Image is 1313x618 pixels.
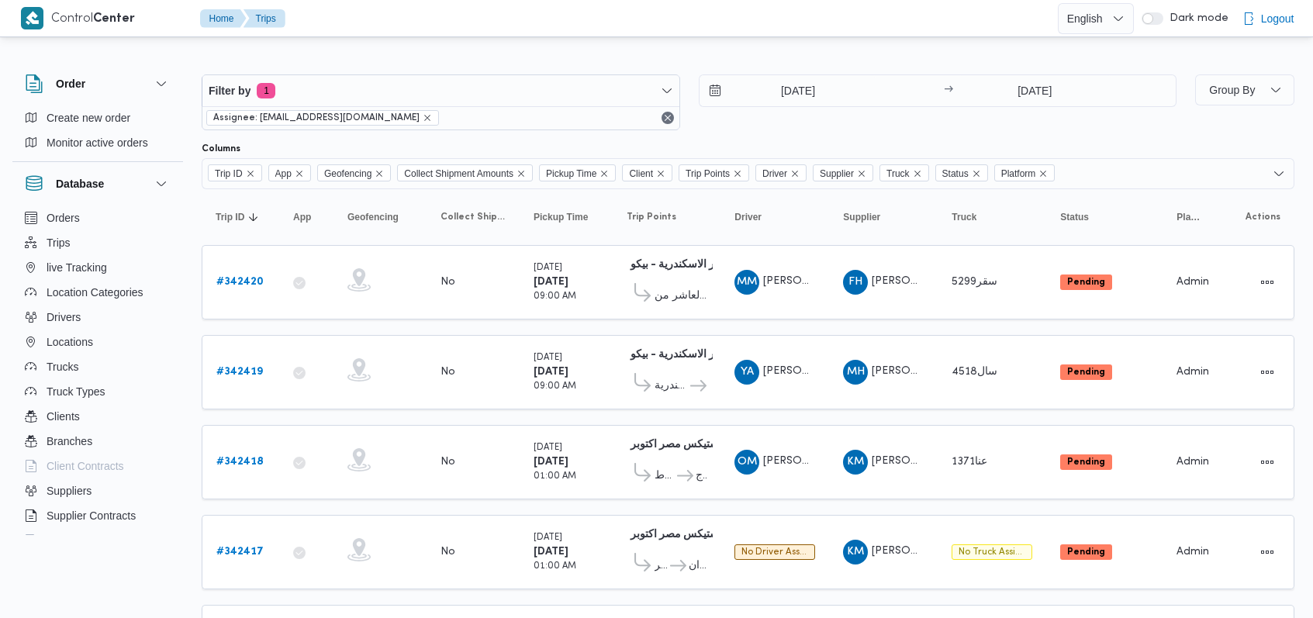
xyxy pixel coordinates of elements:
[655,377,688,395] span: برتى سنتر - الرمل اسكندرية
[1060,274,1112,290] span: Pending
[19,528,177,553] button: Devices
[843,540,868,564] div: Khald Mmdoh Hassan Muhammad Alabs
[216,211,244,223] span: Trip ID; Sorted in descending order
[1001,165,1036,182] span: Platform
[1177,457,1209,467] span: Admin
[1261,9,1294,28] span: Logout
[1177,211,1203,223] span: Platform
[631,440,772,450] b: اجيليتى لوجيستيكس مصر اكتوبر
[1060,364,1112,380] span: Pending
[47,407,80,426] span: Clients
[534,547,568,557] b: [DATE]
[341,205,419,230] button: Geofencing
[47,432,92,451] span: Branches
[959,547,1039,557] span: No truck assigned
[631,350,787,360] b: مخزن فرونت دور الاسكندرية - بيكو
[19,230,177,255] button: Trips
[397,164,533,181] span: Collect Shipment Amounts
[534,354,562,362] small: [DATE]
[534,292,576,301] small: 09:00 AM
[216,367,263,377] b: # 342419
[843,360,868,385] div: Maroah Husam Aldin Saad Ala
[1163,12,1228,25] span: Dark mode
[375,169,384,178] button: Remove Geofencing from selection in this group
[246,169,255,178] button: Remove Trip ID from selection in this group
[741,547,826,557] span: No driver assigned
[1195,74,1294,105] button: Group By
[441,211,506,223] span: Collect Shipment Amounts
[848,270,862,295] span: FH
[19,330,177,354] button: Locations
[1255,450,1280,475] button: Actions
[879,164,929,181] span: Truck
[837,205,930,230] button: Supplier
[202,75,679,106] button: Filter by1 active filters
[244,9,285,28] button: Trips
[19,130,177,155] button: Monitor active orders
[47,506,136,525] span: Supplier Contracts
[19,305,177,330] button: Drivers
[47,382,105,401] span: Truck Types
[886,165,910,182] span: Truck
[599,169,609,178] button: Remove Pickup Time from selection in this group
[1067,457,1105,467] b: Pending
[1177,367,1209,377] span: Admin
[546,165,596,182] span: Pickup Time
[441,545,455,559] div: No
[762,165,787,182] span: Driver
[857,169,866,178] button: Remove Supplier from selection in this group
[19,503,177,528] button: Supplier Contracts
[534,444,562,452] small: [DATE]
[19,379,177,404] button: Truck Types
[47,283,143,302] span: Location Categories
[19,105,177,130] button: Create new order
[755,164,807,181] span: Driver
[534,562,576,571] small: 01:00 AM
[47,457,124,475] span: Client Contracts
[1054,205,1155,230] button: Status
[1177,277,1209,287] span: Admin
[213,111,420,125] span: Assignee: [EMAIL_ADDRESS][DOMAIN_NAME]
[734,211,762,223] span: Driver
[913,169,922,178] button: Remove Truck from selection in this group
[47,333,93,351] span: Locations
[47,233,71,252] span: Trips
[944,85,953,96] div: →
[1255,270,1280,295] button: Actions
[737,270,757,295] span: MM
[631,530,772,540] b: اجيليتى لوجيستيكس مصر اكتوبر
[1067,547,1105,557] b: Pending
[268,164,311,181] span: App
[287,205,326,230] button: App
[527,205,605,230] button: Pickup Time
[534,367,568,377] b: [DATE]
[734,450,759,475] div: Osamah Muhammad Mahmood Yousf
[423,113,432,123] button: remove selected entity
[945,205,1038,230] button: Truck
[25,174,171,193] button: Database
[763,456,852,466] span: [PERSON_NAME]
[813,164,873,181] span: Supplier
[658,109,677,127] button: Remove
[1236,3,1301,34] button: Logout
[19,354,177,379] button: Trucks
[200,9,247,28] button: Home
[847,450,864,475] span: KM
[202,143,240,155] label: Columns
[763,366,852,376] span: [PERSON_NAME]
[404,165,513,182] span: Collect Shipment Amounts
[622,164,672,181] span: Client
[534,533,562,542] small: [DATE]
[843,450,868,475] div: Khald Mmdoh Hassan Muhammad Alabs
[19,454,177,478] button: Client Contracts
[47,109,130,127] span: Create new order
[275,165,292,182] span: App
[209,81,251,100] span: Filter by
[441,275,455,289] div: No
[942,165,969,182] span: Status
[16,556,65,602] iframe: chat widget
[534,472,576,481] small: 01:00 AM
[686,165,730,182] span: Trip Points
[655,287,707,306] span: مستودع الامارات اللوجستية - العاشر من [DATE]
[534,277,568,287] b: [DATE]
